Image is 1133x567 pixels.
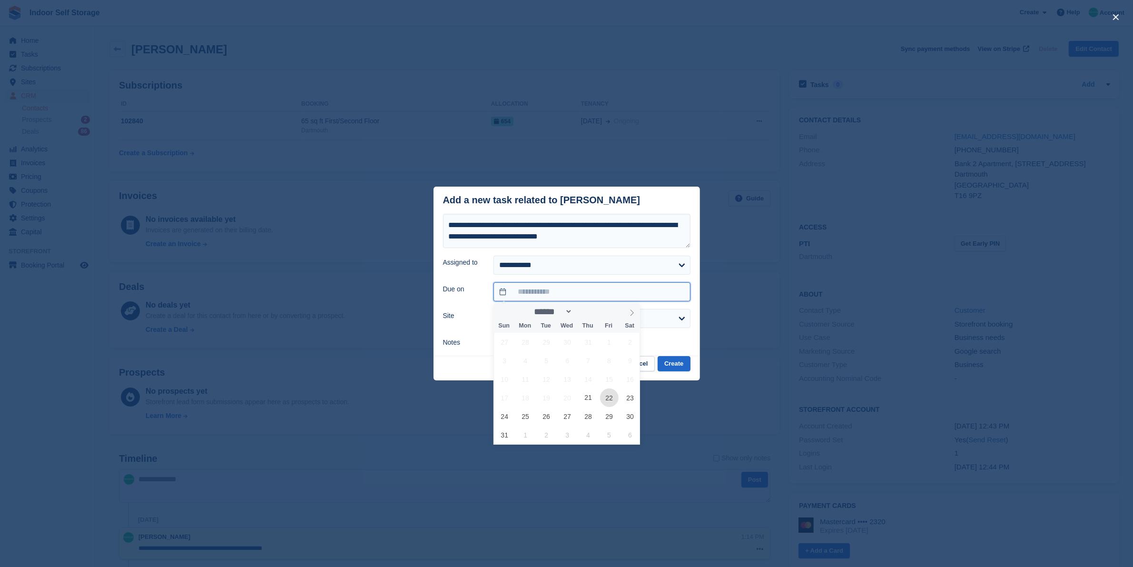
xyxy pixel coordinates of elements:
div: Add a new task related to [PERSON_NAME] [443,195,640,206]
select: Month [531,307,573,317]
span: August 30, 2025 [621,407,640,426]
span: August 10, 2025 [495,370,514,388]
span: August 18, 2025 [516,388,535,407]
span: Wed [556,323,577,329]
span: August 22, 2025 [600,388,619,407]
span: August 23, 2025 [621,388,640,407]
span: August 27, 2025 [558,407,577,426]
span: September 1, 2025 [516,426,535,444]
span: September 3, 2025 [558,426,577,444]
span: August 4, 2025 [516,351,535,370]
span: August 31, 2025 [495,426,514,444]
span: August 19, 2025 [537,388,556,407]
span: August 21, 2025 [579,388,598,407]
span: August 12, 2025 [537,370,556,388]
span: August 14, 2025 [579,370,598,388]
label: Site [443,311,483,321]
label: Assigned to [443,258,483,268]
span: August 2, 2025 [621,333,640,351]
span: Sun [493,323,514,329]
span: August 16, 2025 [621,370,640,388]
span: September 4, 2025 [579,426,598,444]
span: Fri [598,323,619,329]
input: Year [572,307,602,317]
span: August 25, 2025 [516,407,535,426]
button: close [1108,10,1123,25]
span: Sat [619,323,640,329]
span: August 28, 2025 [579,407,598,426]
span: August 1, 2025 [600,333,619,351]
label: Due on [443,284,483,294]
span: September 2, 2025 [537,426,556,444]
span: August 13, 2025 [558,370,577,388]
span: July 31, 2025 [579,333,598,351]
span: Thu [577,323,598,329]
span: September 6, 2025 [621,426,640,444]
span: August 29, 2025 [600,407,619,426]
span: August 20, 2025 [558,388,577,407]
span: July 28, 2025 [516,333,535,351]
span: September 5, 2025 [600,426,619,444]
span: July 27, 2025 [495,333,514,351]
span: August 8, 2025 [600,351,619,370]
span: August 7, 2025 [579,351,598,370]
button: Create [658,356,690,372]
span: August 17, 2025 [495,388,514,407]
span: Mon [514,323,535,329]
span: August 3, 2025 [495,351,514,370]
span: August 6, 2025 [558,351,577,370]
span: August 26, 2025 [537,407,556,426]
span: July 29, 2025 [537,333,556,351]
span: August 9, 2025 [621,351,640,370]
span: August 15, 2025 [600,370,619,388]
span: August 5, 2025 [537,351,556,370]
span: August 24, 2025 [495,407,514,426]
span: Tue [535,323,556,329]
label: Notes [443,338,483,348]
span: July 30, 2025 [558,333,577,351]
span: August 11, 2025 [516,370,535,388]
